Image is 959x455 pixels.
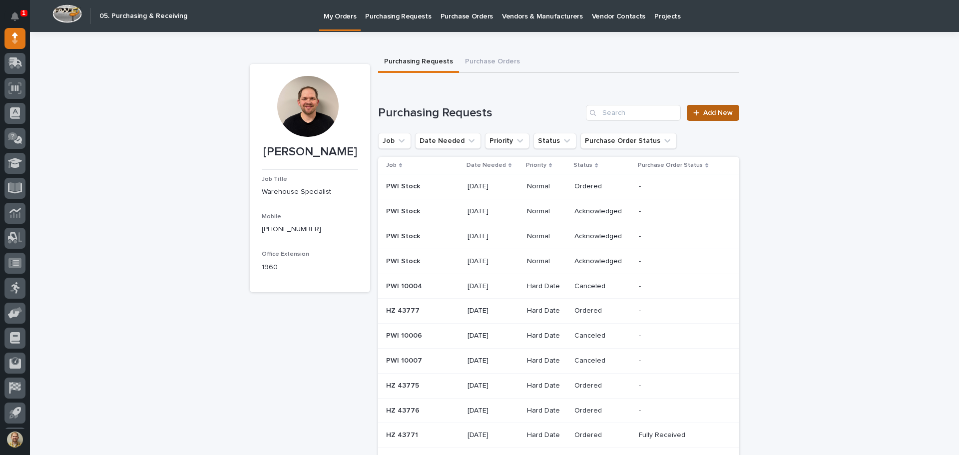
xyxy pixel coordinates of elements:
p: - [639,355,643,365]
p: Fully Received [639,429,687,440]
p: Ordered [574,382,631,390]
p: [DATE] [468,332,519,340]
button: users-avatar [4,429,25,450]
button: Date Needed [415,133,481,149]
tr: HZ 43775HZ 43775 [DATE]Hard DateOrdered-- [378,373,739,398]
span: Add New [703,109,733,116]
p: [DATE] [468,431,519,440]
p: [DATE] [468,232,519,241]
p: HZ 43777 [386,305,422,315]
p: - [639,280,643,291]
p: [DATE] [468,257,519,266]
p: PWI Stock [386,255,422,266]
p: Priority [526,160,546,171]
tr: HZ 43777HZ 43777 [DATE]Hard DateOrdered-- [378,299,739,324]
p: Hard Date [527,407,566,415]
tr: PWI StockPWI Stock [DATE]NormalAcknowledged-- [378,199,739,224]
a: [PHONE_NUMBER] [262,226,321,233]
span: Job Title [262,176,287,182]
p: Normal [527,232,566,241]
p: Purchase Order Status [638,160,703,171]
tr: PWI StockPWI Stock [DATE]NormalAcknowledged-- [378,249,739,274]
p: Ordered [574,182,631,191]
p: Hard Date [527,382,566,390]
button: Purchasing Requests [378,52,459,73]
p: Ordered [574,407,631,415]
h1: Purchasing Requests [378,106,582,120]
p: Acknowledged [574,232,631,241]
p: [DATE] [468,282,519,291]
p: HZ 43775 [386,380,421,390]
p: 1960 [262,262,358,273]
p: PWI Stock [386,180,422,191]
p: Normal [527,182,566,191]
p: PWI 10006 [386,330,424,340]
p: Hard Date [527,332,566,340]
p: - [639,405,643,415]
p: HZ 43776 [386,405,422,415]
tr: HZ 43776HZ 43776 [DATE]Hard DateOrdered-- [378,398,739,423]
p: Status [573,160,592,171]
p: [DATE] [468,182,519,191]
button: Notifications [4,6,25,27]
p: Acknowledged [574,207,631,216]
p: Normal [527,207,566,216]
span: Office Extension [262,251,309,257]
tr: PWI StockPWI Stock [DATE]NormalAcknowledged-- [378,224,739,249]
p: PWI 10007 [386,355,424,365]
p: 1 [22,9,25,16]
tr: PWI 10004PWI 10004 [DATE]Hard DateCanceled-- [378,274,739,299]
p: Canceled [574,332,631,340]
button: Status [533,133,576,149]
p: Ordered [574,431,631,440]
div: Notifications1 [12,12,25,28]
p: Canceled [574,357,631,365]
tr: HZ 43771HZ 43771 [DATE]Hard DateOrderedFully ReceivedFully Received [378,423,739,448]
p: - [639,205,643,216]
p: Acknowledged [574,257,631,266]
input: Search [586,105,681,121]
p: [DATE] [468,307,519,315]
p: Normal [527,257,566,266]
p: [DATE] [468,357,519,365]
button: Purchase Order Status [580,133,677,149]
p: HZ 43771 [386,429,420,440]
p: [DATE] [468,382,519,390]
h2: 05. Purchasing & Receiving [99,12,187,20]
p: Warehouse Specialist [262,187,358,197]
p: Hard Date [527,431,566,440]
p: - [639,255,643,266]
p: PWI 10004 [386,280,424,291]
p: PWI Stock [386,230,422,241]
p: - [639,230,643,241]
p: - [639,330,643,340]
p: [PERSON_NAME] [262,145,358,159]
p: - [639,305,643,315]
button: Purchase Orders [459,52,526,73]
tr: PWI 10007PWI 10007 [DATE]Hard DateCanceled-- [378,348,739,373]
button: Job [378,133,411,149]
span: Mobile [262,214,281,220]
p: Canceled [574,282,631,291]
p: - [639,380,643,390]
button: Priority [485,133,529,149]
p: - [639,180,643,191]
p: Hard Date [527,282,566,291]
tr: PWI 10006PWI 10006 [DATE]Hard DateCanceled-- [378,324,739,349]
p: Job [386,160,397,171]
p: [DATE] [468,207,519,216]
p: PWI Stock [386,205,422,216]
p: Hard Date [527,357,566,365]
a: Add New [687,105,739,121]
p: [DATE] [468,407,519,415]
tr: PWI StockPWI Stock [DATE]NormalOrdered-- [378,174,739,199]
p: Date Needed [467,160,506,171]
img: Workspace Logo [52,4,82,23]
p: Hard Date [527,307,566,315]
p: Ordered [574,307,631,315]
